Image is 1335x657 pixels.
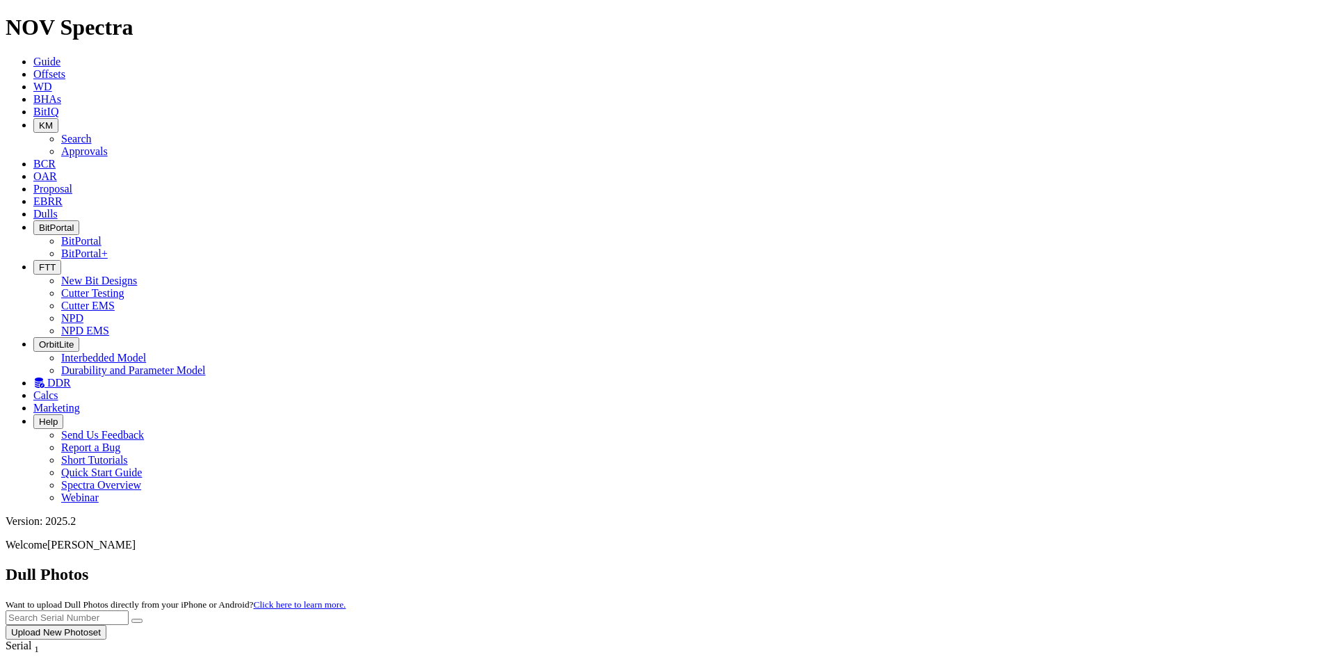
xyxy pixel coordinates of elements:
a: Click here to learn more. [254,599,346,610]
button: BitPortal [33,220,79,235]
div: Serial Sort None [6,640,65,655]
a: Quick Start Guide [61,467,142,478]
a: WD [33,81,52,92]
a: Report a Bug [61,441,120,453]
a: Guide [33,56,60,67]
a: New Bit Designs [61,275,137,286]
div: Version: 2025.2 [6,515,1329,528]
a: Approvals [61,145,108,157]
a: Webinar [61,492,99,503]
span: Serial [6,640,31,651]
span: Sort None [34,640,39,651]
h2: Dull Photos [6,565,1329,584]
span: OrbitLite [39,339,74,350]
span: FTT [39,262,56,273]
a: Calcs [33,389,58,401]
button: KM [33,118,58,133]
button: Help [33,414,63,429]
a: Proposal [33,183,72,195]
a: DDR [33,377,71,389]
a: BitPortal [61,235,102,247]
a: BHAs [33,93,61,105]
a: Short Tutorials [61,454,128,466]
button: Upload New Photoset [6,625,106,640]
a: BCR [33,158,56,170]
button: OrbitLite [33,337,79,352]
a: Interbedded Model [61,352,146,364]
a: Durability and Parameter Model [61,364,206,376]
a: Spectra Overview [61,479,141,491]
span: KM [39,120,53,131]
a: Send Us Feedback [61,429,144,441]
a: Cutter EMS [61,300,115,311]
small: Want to upload Dull Photos directly from your iPhone or Android? [6,599,346,610]
a: Dulls [33,208,58,220]
span: DDR [47,377,71,389]
a: NPD [61,312,83,324]
p: Welcome [6,539,1329,551]
a: Marketing [33,402,80,414]
span: BitPortal [39,222,74,233]
a: Cutter Testing [61,287,124,299]
a: BitIQ [33,106,58,117]
input: Search Serial Number [6,610,129,625]
button: FTT [33,260,61,275]
sub: 1 [34,644,39,654]
a: Search [61,133,92,145]
h1: NOV Spectra [6,15,1329,40]
span: Help [39,416,58,427]
a: Offsets [33,68,65,80]
a: EBRR [33,195,63,207]
a: BitPortal+ [61,248,108,259]
a: NPD EMS [61,325,109,336]
a: OAR [33,170,57,182]
span: [PERSON_NAME] [47,539,136,551]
